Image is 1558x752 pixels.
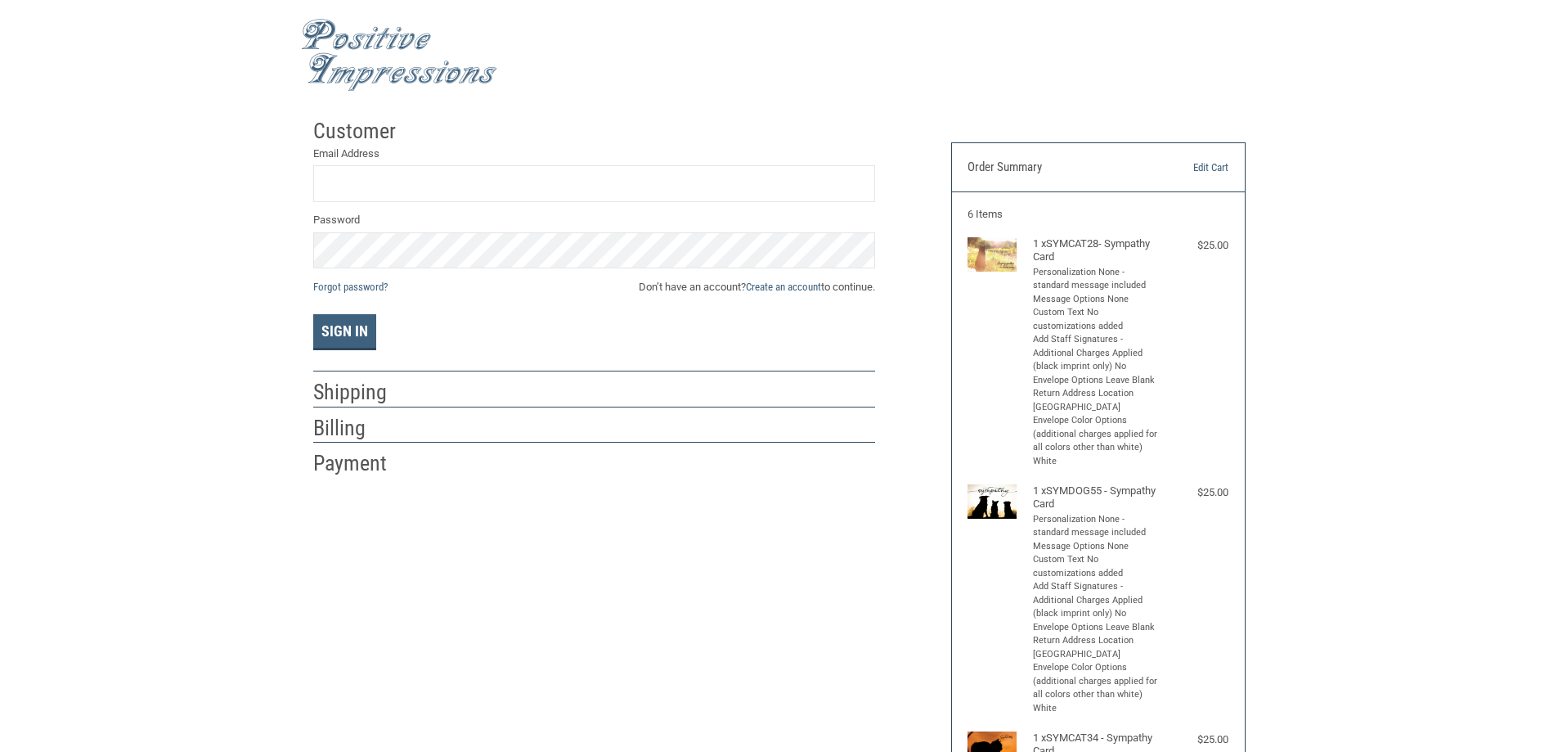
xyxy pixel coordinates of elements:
[1033,540,1160,554] li: Message Options None
[1033,484,1160,511] h4: 1 x SYMDOG55 - Sympathy Card
[313,450,409,477] h2: Payment
[1163,237,1228,254] div: $25.00
[313,146,875,162] label: Email Address
[968,160,1145,176] h3: Order Summary
[746,281,821,293] a: Create an account
[1033,374,1160,388] li: Envelope Options Leave Blank
[313,415,409,442] h2: Billing
[1033,580,1160,621] li: Add Staff Signatures - Additional Charges Applied (black imprint only) No
[1033,553,1160,580] li: Custom Text No customizations added
[1033,293,1160,307] li: Message Options None
[968,208,1228,221] h3: 6 Items
[1033,237,1160,264] h4: 1 x SYMCAT28- Sympathy Card
[1033,661,1160,715] li: Envelope Color Options (additional charges applied for all colors other than white) White
[1163,484,1228,501] div: $25.00
[313,281,388,293] a: Forgot password?
[1033,621,1160,635] li: Envelope Options Leave Blank
[313,379,409,406] h2: Shipping
[639,279,875,295] span: Don’t have an account? to continue.
[1163,732,1228,748] div: $25.00
[1033,387,1160,414] li: Return Address Location [GEOGRAPHIC_DATA]
[313,314,376,350] button: Sign In
[1033,513,1160,540] li: Personalization None - standard message included
[1033,414,1160,468] li: Envelope Color Options (additional charges applied for all colors other than white) White
[1033,333,1160,374] li: Add Staff Signatures - Additional Charges Applied (black imprint only) No
[313,118,409,145] h2: Customer
[1145,160,1228,176] a: Edit Cart
[1033,266,1160,293] li: Personalization None - standard message included
[1033,306,1160,333] li: Custom Text No customizations added
[1033,634,1160,661] li: Return Address Location [GEOGRAPHIC_DATA]
[301,19,497,92] img: Positive Impressions
[313,212,875,228] label: Password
